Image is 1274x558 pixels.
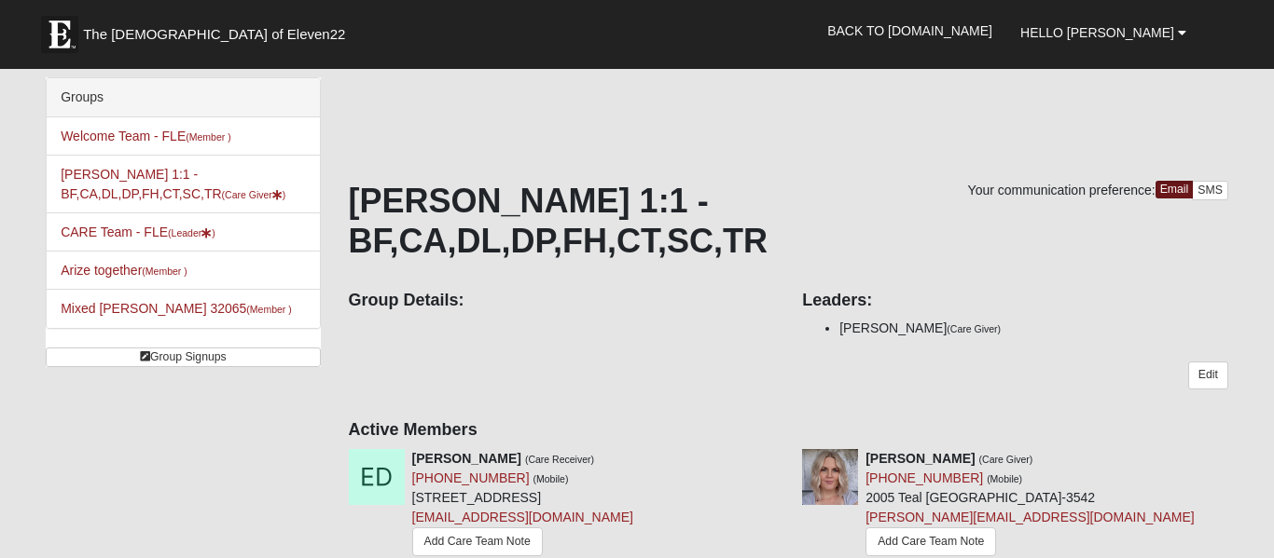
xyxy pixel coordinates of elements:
[1188,361,1228,388] a: Edit
[968,183,1156,197] span: Your communication preference:
[1020,25,1174,40] span: Hello [PERSON_NAME]
[47,78,319,117] div: Groups
[525,454,594,465] small: (Care Receiver)
[979,454,1033,465] small: (Care Giver)
[349,181,1228,261] h1: [PERSON_NAME] 1:1 - BF,CA,DL,DP,FH,CT,SC,TR
[142,265,187,277] small: (Member )
[349,291,775,311] h4: Group Details:
[839,319,1228,338] li: [PERSON_NAME]
[61,129,231,143] a: Welcome Team - FLE(Member )
[222,189,286,200] small: (Care Giver )
[83,25,345,44] span: The [DEMOGRAPHIC_DATA] of Eleven22
[1156,181,1194,198] a: Email
[186,131,230,143] small: (Member )
[813,7,1006,54] a: Back to [DOMAIN_NAME]
[41,16,78,53] img: Eleven22 logo
[46,347,320,367] a: Group Signups
[865,470,983,485] a: [PHONE_NUMBER]
[246,304,291,315] small: (Member )
[865,510,1194,524] a: [PERSON_NAME][EMAIL_ADDRESS][DOMAIN_NAME]
[865,451,975,466] strong: [PERSON_NAME]
[987,473,1022,484] small: (Mobile)
[1192,181,1228,200] a: SMS
[349,420,1228,441] h4: Active Members
[32,7,405,53] a: The [DEMOGRAPHIC_DATA] of Eleven22
[412,451,521,466] strong: [PERSON_NAME]
[61,225,215,239] a: CARE Team - FLE(Leader)
[533,473,569,484] small: (Mobile)
[412,510,633,524] a: [EMAIL_ADDRESS][DOMAIN_NAME]
[168,227,215,238] small: (Leader )
[947,323,1001,334] small: (Care Giver)
[61,301,292,316] a: Mixed [PERSON_NAME] 32065(Member )
[61,263,187,278] a: Arize together(Member )
[1006,9,1200,56] a: Hello [PERSON_NAME]
[412,470,530,485] a: [PHONE_NUMBER]
[802,291,1228,311] h4: Leaders:
[61,167,285,201] a: [PERSON_NAME] 1:1 - BF,CA,DL,DP,FH,CT,SC,TR(Care Giver)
